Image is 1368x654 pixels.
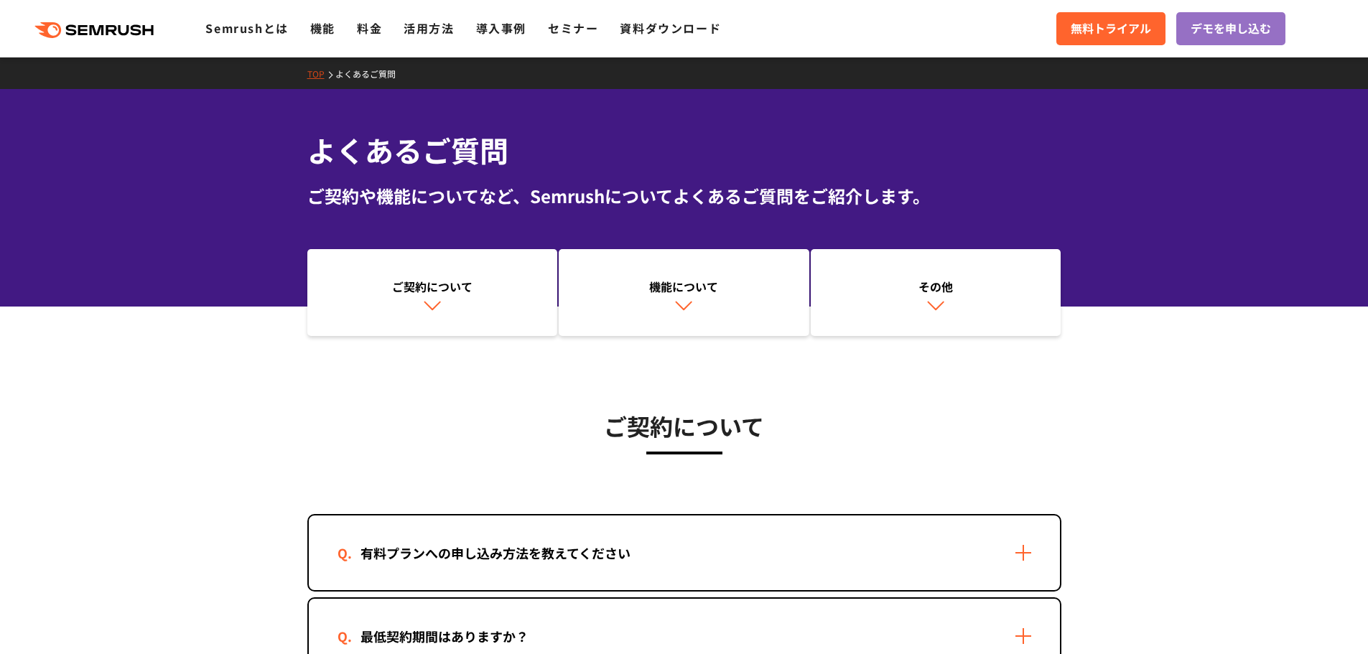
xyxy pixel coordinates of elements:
[315,278,551,295] div: ご契約について
[476,19,526,37] a: 導入事例
[307,67,335,80] a: TOP
[548,19,598,37] a: セミナー
[566,278,802,295] div: 機能について
[1191,19,1271,38] span: デモを申し込む
[307,183,1061,209] div: ご契約や機能についてなど、Semrushについてよくあるご質問をご紹介します。
[1176,12,1285,45] a: デモを申し込む
[310,19,335,37] a: 機能
[818,278,1054,295] div: その他
[205,19,288,37] a: Semrushとは
[1056,12,1165,45] a: 無料トライアル
[559,249,809,337] a: 機能について
[338,626,552,647] div: 最低契約期間はありますか？
[404,19,454,37] a: 活用方法
[357,19,382,37] a: 料金
[307,129,1061,172] h1: よくあるご質問
[811,249,1061,337] a: その他
[307,249,558,337] a: ご契約について
[335,67,406,80] a: よくあるご質問
[307,408,1061,444] h3: ご契約について
[338,543,653,564] div: 有料プランへの申し込み方法を教えてください
[620,19,721,37] a: 資料ダウンロード
[1071,19,1151,38] span: 無料トライアル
